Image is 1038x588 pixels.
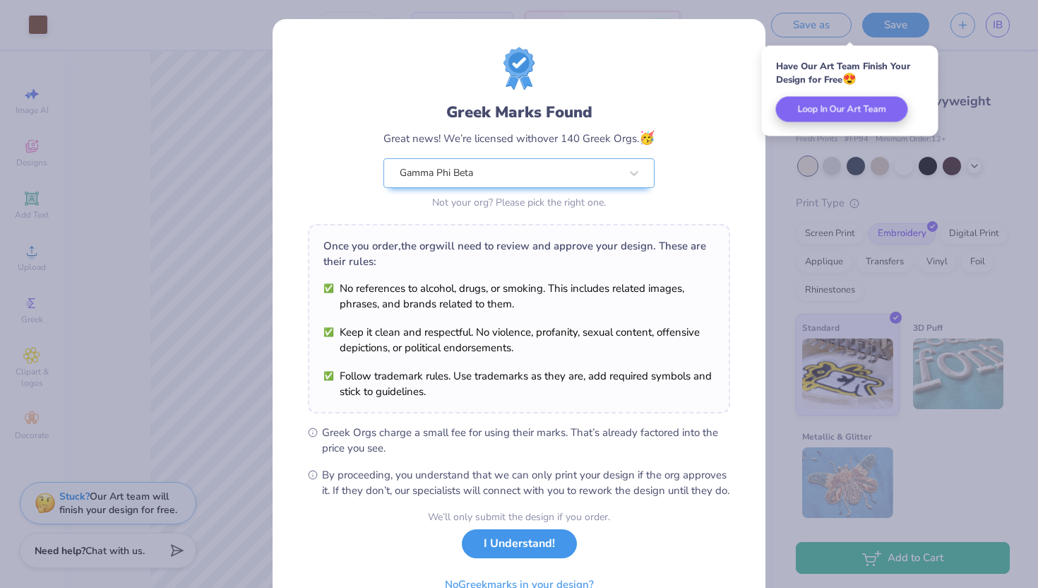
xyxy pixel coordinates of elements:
div: Once you order, the org will need to review and approve your design. These are their rules: [323,238,715,269]
div: Greek Marks Found [383,101,655,124]
img: license-marks-badge.png [503,47,535,90]
span: 🥳 [639,129,655,146]
div: Have Our Art Team Finish Your Design for Free [776,60,924,86]
li: Follow trademark rules. Use trademarks as they are, add required symbols and stick to guidelines. [323,368,715,399]
span: 😍 [842,71,857,87]
div: Not your org? Please pick the right one. [383,195,655,210]
li: No references to alcohol, drugs, or smoking. This includes related images, phrases, and brands re... [323,281,715,312]
button: Loop In Our Art Team [776,97,908,122]
button: I Understand! [462,529,577,558]
div: We’ll only submit the design if you order. [428,510,610,524]
div: Great news! We’re licensed with over 140 Greek Orgs. [383,129,655,148]
li: Keep it clean and respectful. No violence, profanity, sexual content, offensive depictions, or po... [323,324,715,355]
span: By proceeding, you understand that we can only print your design if the org approves it. If they ... [322,467,730,498]
span: Greek Orgs charge a small fee for using their marks. That’s already factored into the price you see. [322,425,730,456]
